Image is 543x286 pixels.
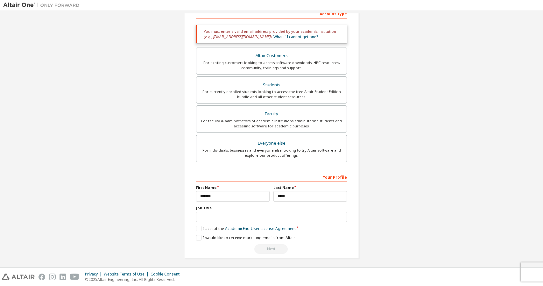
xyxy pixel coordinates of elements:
[70,274,79,280] img: youtube.svg
[213,34,271,39] span: [EMAIL_ADDRESS][DOMAIN_NAME]
[200,139,343,148] div: Everyone else
[273,185,347,190] label: Last Name
[196,25,347,43] div: You must enter a valid email address provided by your academic institution (e.g., ).
[273,34,318,39] a: What if I cannot get one?
[196,235,295,240] label: I would like to receive marketing emails from Altair
[3,2,83,8] img: Altair One
[225,226,296,231] a: Academic End-User License Agreement
[49,274,56,280] img: instagram.svg
[196,226,296,231] label: I accept the
[196,185,270,190] label: First Name
[200,148,343,158] div: For individuals, businesses and everyone else looking to try Altair software and explore our prod...
[196,172,347,182] div: Your Profile
[2,274,35,280] img: altair_logo.svg
[200,60,343,70] div: For existing customers looking to access software downloads, HPC resources, community, trainings ...
[39,274,45,280] img: facebook.svg
[85,277,183,282] p: © 2025 Altair Engineering, Inc. All Rights Reserved.
[60,274,66,280] img: linkedin.svg
[200,89,343,99] div: For currently enrolled students looking to access the free Altair Student Edition bundle and all ...
[151,272,183,277] div: Cookie Consent
[104,272,151,277] div: Website Terms of Use
[200,110,343,118] div: Faculty
[196,8,347,18] div: Account Type
[85,272,104,277] div: Privacy
[200,81,343,89] div: Students
[200,51,343,60] div: Altair Customers
[196,244,347,254] div: You need to provide your academic email
[196,205,347,211] label: Job Title
[200,118,343,129] div: For faculty & administrators of academic institutions administering students and accessing softwa...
